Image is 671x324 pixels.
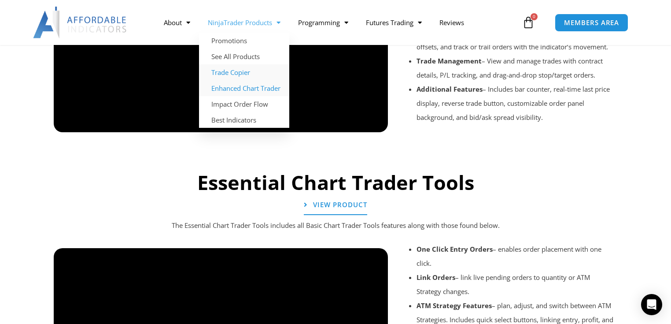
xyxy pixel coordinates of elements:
[417,301,492,310] strong: ATM Strategy Features
[199,33,289,128] ul: NinjaTrader Products
[417,56,482,65] strong: Trade Management
[431,12,473,33] a: Reviews
[199,80,289,96] a: Enhanced Chart Trader
[313,201,367,208] span: View Product
[199,33,289,48] a: Promotions
[417,82,616,124] li: – Includes bar counter, real-time last price display, reverse trade button, customizable order pa...
[49,170,622,196] h2: Essential Chart Trader Tools
[155,12,199,33] a: About
[417,242,616,270] li: – enables order placement with one click.
[509,10,548,35] a: 0
[304,195,367,215] a: View Product
[417,54,616,82] li: – View and manage trades with contract details, P/L tracking, and drag-and-drop stop/target orders.
[357,12,431,33] a: Futures Trading
[417,85,483,93] strong: Additional Features
[71,220,600,232] p: The Essential Chart Trader Tools includes all Basic Chart Trader Tools features along with those ...
[199,64,289,80] a: Trade Copier
[641,294,662,315] div: Open Intercom Messenger
[417,270,616,298] li: – link live pending orders to quantity or ATM Strategy changes.
[33,7,128,38] img: LogoAI | Affordable Indicators – NinjaTrader
[555,14,628,32] a: MEMBERS AREA
[417,245,493,253] strong: One Click Entry Orders
[199,48,289,64] a: See All Products
[417,273,455,282] strong: Link Orders
[531,13,538,20] span: 0
[564,19,619,26] span: MEMBERS AREA
[155,12,520,33] nav: Menu
[199,12,289,33] a: NinjaTrader Products
[199,112,289,128] a: Best Indicators
[289,12,357,33] a: Programming
[199,96,289,112] a: Impact Order Flow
